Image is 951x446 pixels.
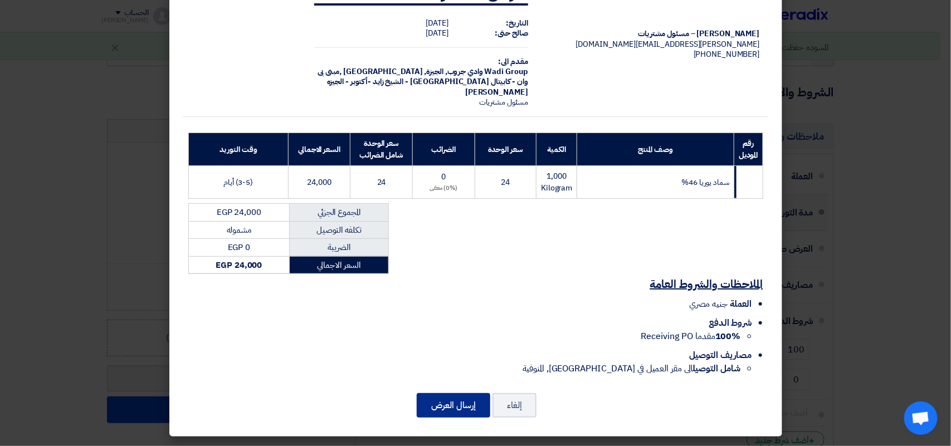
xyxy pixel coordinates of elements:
span: EGP 0 [228,241,251,253]
td: EGP 24,000 [188,204,290,222]
span: مصاريف التوصيل [689,349,752,362]
button: إلغاء [492,393,537,418]
th: الضرائب [412,133,475,166]
td: تكلفه التوصيل [290,221,388,239]
th: السعر الاجمالي [288,133,350,166]
td: الضريبة [290,239,388,257]
span: 24 [377,177,386,188]
th: سعر الوحدة شامل الضرائب [350,133,413,166]
strong: التاريخ: [506,17,528,29]
th: وصف المنتج [577,133,734,166]
div: (0%) معفى [417,184,470,193]
span: مشموله [227,224,251,236]
span: شروط الدفع [709,316,752,330]
td: المجموع الجزئي [290,204,388,222]
strong: مقدم الى: [499,56,528,67]
li: الى مقر العميل في [GEOGRAPHIC_DATA], المنوفية [188,362,741,375]
span: مسئول مشتريات [479,96,528,108]
span: العملة [730,297,752,311]
span: 24,000 [307,177,331,188]
span: [DATE] [426,27,448,39]
span: [PERSON_NAME][EMAIL_ADDRESS][DOMAIN_NAME] [576,38,760,50]
u: الملاحظات والشروط العامة [650,276,763,292]
div: Open chat [904,401,938,435]
strong: EGP 24,000 [216,259,262,271]
div: [PERSON_NAME] – مسئول مشتريات [546,29,760,39]
strong: صالح حتى: [495,27,528,39]
span: 24 [501,177,510,188]
strong: 100% [715,330,741,343]
span: الجيزة, [GEOGRAPHIC_DATA] ,مبنى بى وان - كابيتال [GEOGRAPHIC_DATA] - الشيخ زايد -أكتوبر - الجيزه [318,66,528,87]
th: رقم الموديل [734,133,763,166]
span: 1,000 Kilogram [541,170,572,194]
span: جنيه مصري [689,297,728,311]
span: (3-5) أيام [223,177,253,188]
td: السعر الاجمالي [290,256,388,274]
span: سماد يوريا 46% [681,177,729,188]
span: 0 [441,171,446,183]
span: [PHONE_NUMBER] [694,48,760,60]
th: وقت التوريد [188,133,288,166]
span: Wadi Group وادي جروب, [445,66,528,77]
span: مقدما Receiving PO [641,330,741,343]
th: الكمية [537,133,577,166]
strong: شامل التوصيل [693,362,741,375]
span: [DATE] [426,17,448,29]
button: إرسال العرض [417,393,490,418]
th: سعر الوحدة [475,133,537,166]
span: [PERSON_NAME] [465,86,528,98]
